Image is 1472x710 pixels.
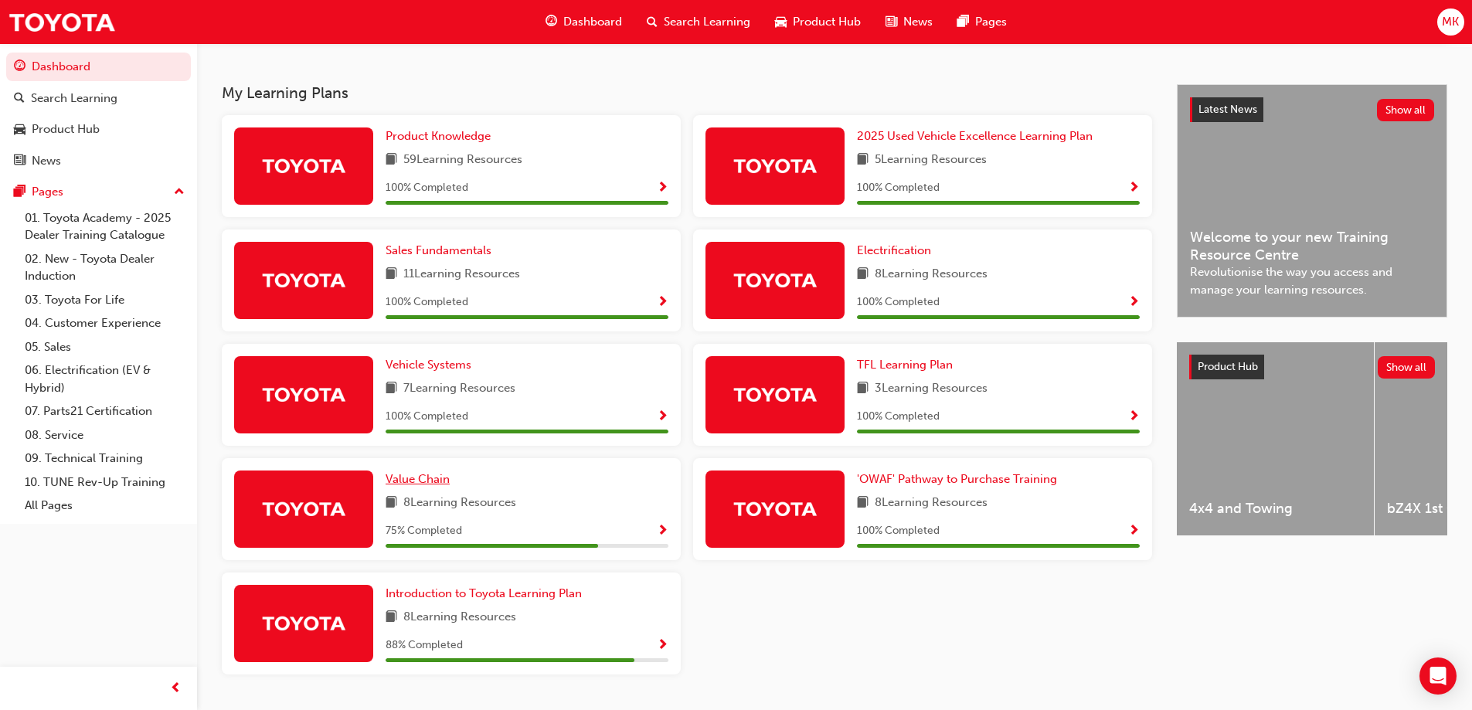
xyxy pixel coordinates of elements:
[1190,229,1434,263] span: Welcome to your new Training Resource Centre
[657,636,668,655] button: Show Progress
[733,495,818,522] img: Trak
[14,92,25,106] span: search-icon
[403,608,516,627] span: 8 Learning Resources
[775,12,787,32] span: car-icon
[19,311,191,335] a: 04. Customer Experience
[19,423,191,447] a: 08. Service
[945,6,1019,38] a: pages-iconPages
[19,494,191,518] a: All Pages
[657,182,668,195] span: Show Progress
[386,637,463,654] span: 88 % Completed
[1128,182,1140,195] span: Show Progress
[1189,355,1435,379] a: Product HubShow all
[1198,360,1258,373] span: Product Hub
[403,265,520,284] span: 11 Learning Resources
[1128,525,1140,538] span: Show Progress
[19,471,191,494] a: 10. TUNE Rev-Up Training
[546,12,557,32] span: guage-icon
[261,381,346,408] img: Trak
[857,356,959,374] a: TFL Learning Plan
[386,586,582,600] span: Introduction to Toyota Learning Plan
[261,152,346,179] img: Trak
[1189,500,1362,518] span: 4x4 and Towing
[647,12,658,32] span: search-icon
[975,13,1007,31] span: Pages
[386,242,498,260] a: Sales Fundamentals
[1377,99,1435,121] button: Show all
[657,639,668,653] span: Show Progress
[1128,178,1140,198] button: Show Progress
[733,381,818,408] img: Trak
[1128,407,1140,426] button: Show Progress
[664,13,750,31] span: Search Learning
[1128,521,1140,541] button: Show Progress
[857,179,940,197] span: 100 % Completed
[386,471,456,488] a: Value Chain
[32,152,61,170] div: News
[31,90,117,107] div: Search Learning
[886,12,897,32] span: news-icon
[1419,657,1457,695] div: Open Intercom Messenger
[857,494,869,513] span: book-icon
[657,293,668,312] button: Show Progress
[857,129,1093,143] span: 2025 Used Vehicle Excellence Learning Plan
[386,243,491,257] span: Sales Fundamentals
[634,6,763,38] a: search-iconSearch Learning
[6,147,191,175] a: News
[19,247,191,288] a: 02. New - Toyota Dealer Induction
[1190,97,1434,122] a: Latest NewsShow all
[1177,342,1374,535] a: 4x4 and Towing
[386,294,468,311] span: 100 % Completed
[875,151,987,170] span: 5 Learning Resources
[733,267,818,294] img: Trak
[261,495,346,522] img: Trak
[386,265,397,284] span: book-icon
[19,206,191,247] a: 01. Toyota Academy - 2025 Dealer Training Catalogue
[857,472,1057,486] span: 'OWAF' Pathway to Purchase Training
[857,294,940,311] span: 100 % Completed
[6,178,191,206] button: Pages
[657,521,668,541] button: Show Progress
[261,267,346,294] img: Trak
[32,121,100,138] div: Product Hub
[261,610,346,637] img: Trak
[657,410,668,424] span: Show Progress
[14,155,25,168] span: news-icon
[1442,13,1459,31] span: MK
[386,585,588,603] a: Introduction to Toyota Learning Plan
[386,608,397,627] span: book-icon
[19,447,191,471] a: 09. Technical Training
[386,408,468,426] span: 100 % Completed
[857,265,869,284] span: book-icon
[386,127,497,145] a: Product Knowledge
[14,60,25,74] span: guage-icon
[403,379,515,399] span: 7 Learning Resources
[170,679,182,698] span: prev-icon
[733,152,818,179] img: Trak
[857,522,940,540] span: 100 % Completed
[386,358,471,372] span: Vehicle Systems
[657,178,668,198] button: Show Progress
[857,379,869,399] span: book-icon
[14,185,25,199] span: pages-icon
[14,123,25,137] span: car-icon
[857,358,953,372] span: TFL Learning Plan
[957,12,969,32] span: pages-icon
[19,288,191,312] a: 03. Toyota For Life
[857,471,1063,488] a: 'OWAF' Pathway to Purchase Training
[563,13,622,31] span: Dashboard
[763,6,873,38] a: car-iconProduct Hub
[6,115,191,144] a: Product Hub
[6,84,191,113] a: Search Learning
[875,379,988,399] span: 3 Learning Resources
[19,335,191,359] a: 05. Sales
[386,356,478,374] a: Vehicle Systems
[386,379,397,399] span: book-icon
[857,127,1099,145] a: 2025 Used Vehicle Excellence Learning Plan
[8,5,116,39] img: Trak
[386,522,462,540] span: 75 % Completed
[857,408,940,426] span: 100 % Completed
[875,265,988,284] span: 8 Learning Resources
[403,494,516,513] span: 8 Learning Resources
